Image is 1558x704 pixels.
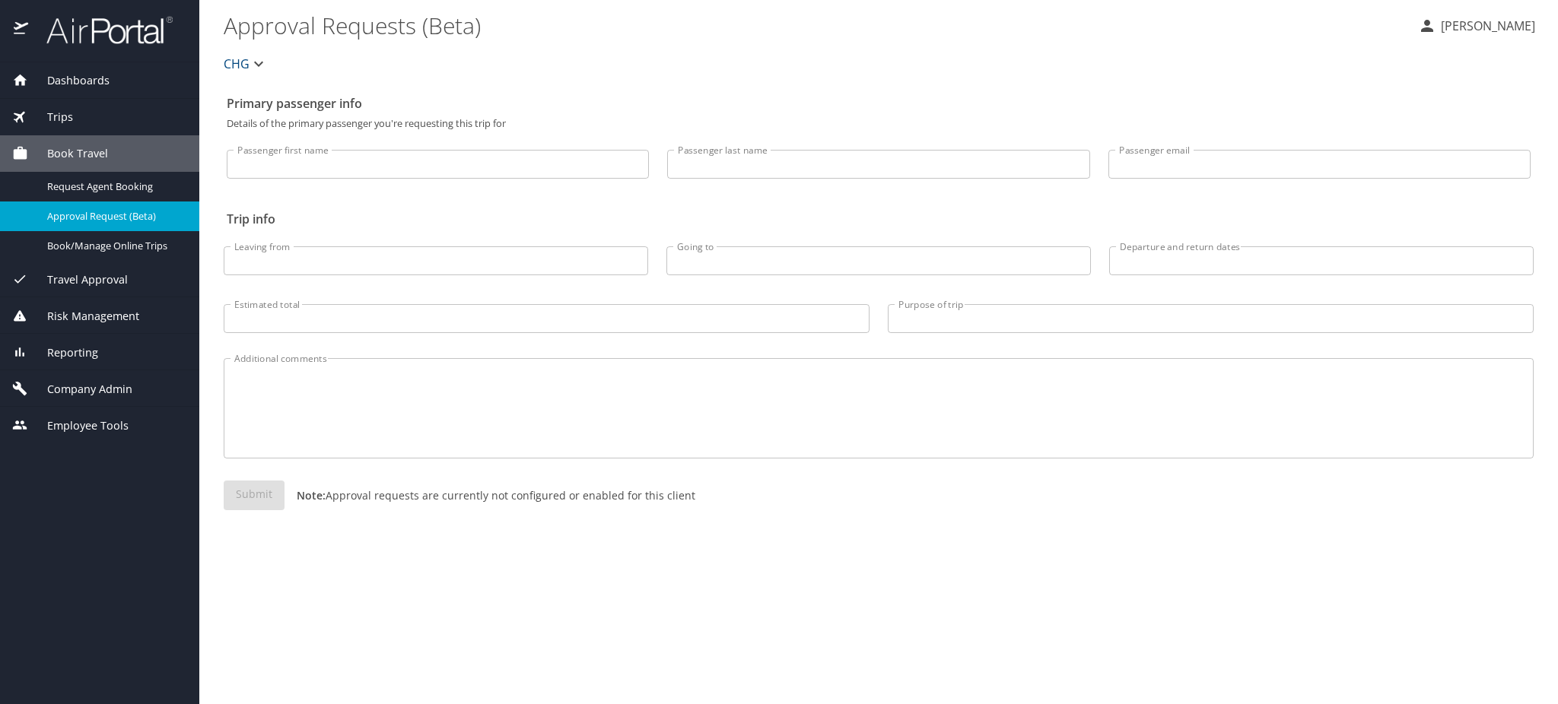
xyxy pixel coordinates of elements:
p: [PERSON_NAME] [1436,17,1535,35]
p: Approval requests are currently not configured or enabled for this client [285,487,695,503]
span: Dashboards [28,72,110,89]
h2: Primary passenger info [227,91,1531,116]
span: Travel Approval [28,271,128,288]
p: Details of the primary passenger you're requesting this trip for [227,119,1531,128]
strong: Note: [297,488,326,503]
span: Risk Management [28,308,139,325]
span: Trips [28,109,73,125]
span: Approval Request (Beta) [47,209,181,224]
span: Company Admin [28,381,132,398]
button: CHG [218,49,274,79]
img: icon-airportal.png [14,15,30,45]
span: Book Travel [28,145,108,162]
button: [PERSON_NAME] [1412,12,1541,40]
h2: Trip info [227,207,1531,231]
span: CHG [224,53,250,75]
h1: Approval Requests (Beta) [224,2,1406,49]
span: Book/Manage Online Trips [47,239,181,253]
span: Employee Tools [28,417,129,434]
img: airportal-logo.png [30,15,173,45]
span: Reporting [28,344,98,361]
span: Request Agent Booking [47,179,181,194]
